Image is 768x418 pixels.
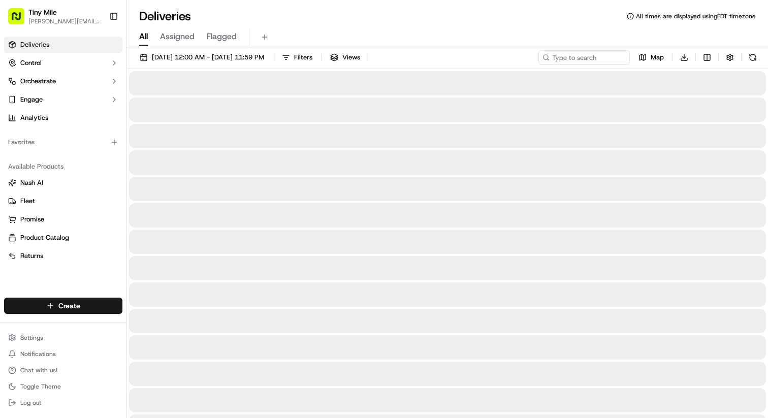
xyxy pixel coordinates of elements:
span: Orchestrate [20,77,56,86]
button: Chat with us! [4,363,122,377]
button: Orchestrate [4,73,122,89]
span: Toggle Theme [20,382,61,391]
span: Promise [20,215,44,224]
span: All times are displayed using EDT timezone [636,12,756,20]
span: Product Catalog [20,233,69,242]
button: Engage [4,91,122,108]
a: Fleet [8,197,118,206]
span: Returns [20,251,43,261]
h1: Deliveries [139,8,191,24]
input: Type to search [538,50,630,65]
button: Tiny Mile [28,7,57,17]
span: Fleet [20,197,35,206]
button: Toggle Theme [4,379,122,394]
span: Assigned [160,30,195,43]
button: Log out [4,396,122,410]
button: Create [4,298,122,314]
span: Settings [20,334,43,342]
a: Nash AI [8,178,118,187]
button: Settings [4,331,122,345]
button: Control [4,55,122,71]
button: Views [326,50,365,65]
button: Tiny Mile[PERSON_NAME][EMAIL_ADDRESS] [4,4,105,28]
button: Returns [4,248,122,264]
button: Nash AI [4,175,122,191]
button: Product Catalog [4,230,122,246]
button: [PERSON_NAME][EMAIL_ADDRESS] [28,17,101,25]
button: Filters [277,50,317,65]
a: Returns [8,251,118,261]
span: Flagged [207,30,237,43]
a: Deliveries [4,37,122,53]
button: Notifications [4,347,122,361]
a: Product Catalog [8,233,118,242]
span: Nash AI [20,178,43,187]
span: [DATE] 12:00 AM - [DATE] 11:59 PM [152,53,264,62]
button: Map [634,50,668,65]
span: Map [651,53,664,62]
span: All [139,30,148,43]
a: Analytics [4,110,122,126]
a: Promise [8,215,118,224]
span: Analytics [20,113,48,122]
button: Refresh [746,50,760,65]
span: Views [342,53,360,62]
button: Fleet [4,193,122,209]
span: Control [20,58,42,68]
span: Engage [20,95,43,104]
span: Notifications [20,350,56,358]
span: Filters [294,53,312,62]
div: Favorites [4,134,122,150]
span: Create [58,301,80,311]
span: Chat with us! [20,366,57,374]
span: Deliveries [20,40,49,49]
button: Promise [4,211,122,228]
button: [DATE] 12:00 AM - [DATE] 11:59 PM [135,50,269,65]
div: Available Products [4,158,122,175]
span: Log out [20,399,41,407]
